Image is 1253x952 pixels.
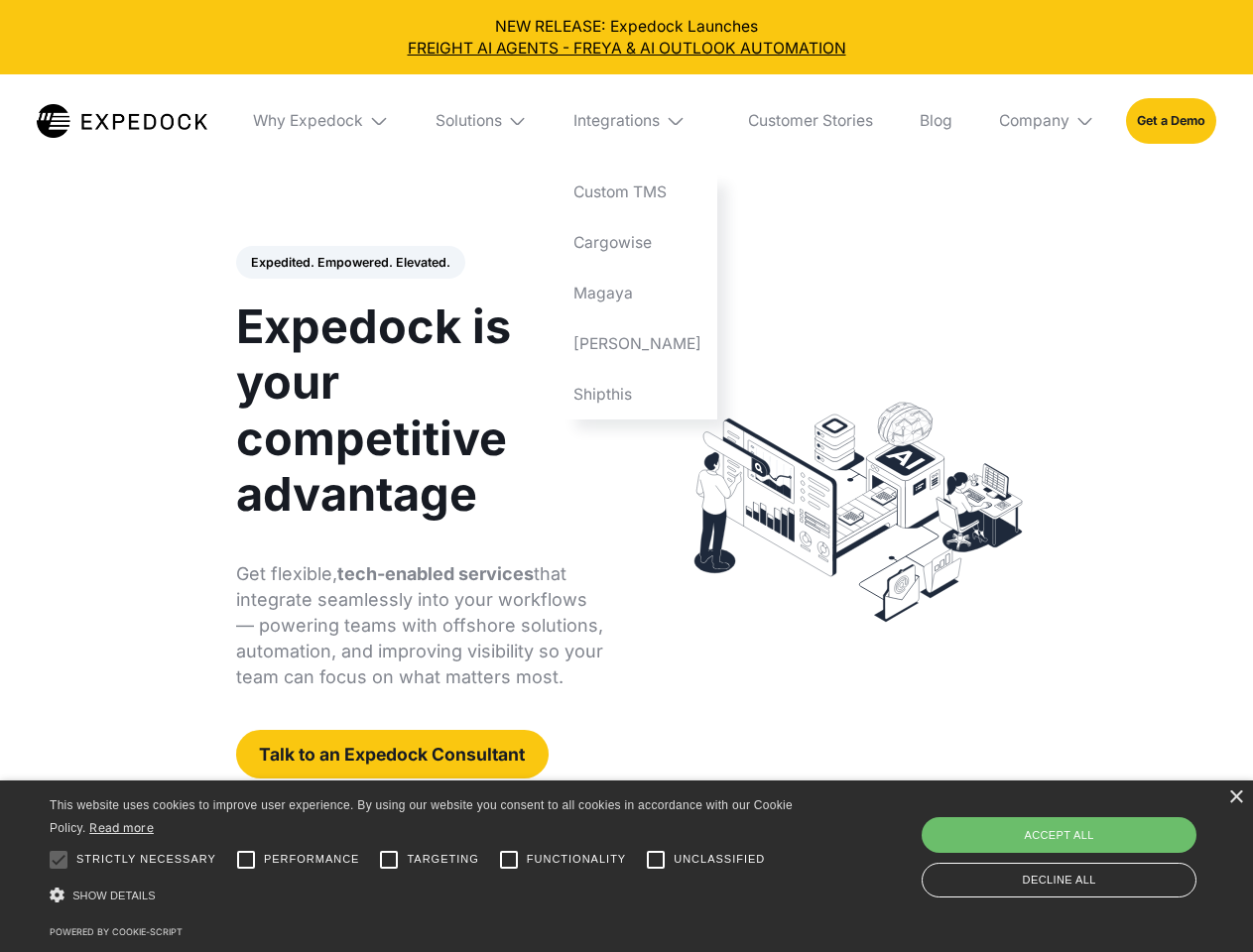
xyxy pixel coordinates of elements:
[559,74,717,168] div: Integrations
[50,883,800,909] div: Show details
[436,111,502,131] div: Solutions
[16,16,1238,59] div: NEW RELEASE: Expedock Launches
[559,168,717,218] a: Custom TMS
[89,820,154,835] a: Read more
[236,730,549,778] a: Talk to an Expedock Consultant
[16,38,1238,59] a: FREIGHT AI AGENTS - FREYA & AI OUTLOOK AUTOMATION
[559,268,717,318] a: Magaya
[264,851,360,868] span: Performance
[236,561,604,690] p: Get flexible, that integrate seamlessly into your workflows — powering teams with offshore soluti...
[527,851,626,868] span: Functionality
[559,369,717,419] a: Shipthis
[253,111,363,131] div: Why Expedock
[50,926,183,937] a: Powered by cookie-script
[999,111,1069,131] div: Company
[904,74,967,168] a: Blog
[573,111,660,131] div: Integrations
[236,298,604,522] h1: Expedock is your competitive advantage
[732,74,888,168] a: Customer Stories
[238,74,405,168] div: Why Expedock
[337,563,534,584] strong: tech-enabled services
[674,851,765,868] span: Unclassified
[72,890,156,901] span: Show details
[559,318,717,369] a: [PERSON_NAME]
[76,851,216,868] span: Strictly necessary
[559,218,717,269] a: Cargowise
[420,74,543,168] div: Solutions
[923,738,1253,952] iframe: Chat Widget
[983,74,1110,168] div: Company
[407,851,478,868] span: Targeting
[1126,98,1216,143] a: Get a Demo
[50,798,793,835] span: This website uses cookies to improve user experience. By using our website you consent to all coo...
[559,168,717,419] nav: Integrations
